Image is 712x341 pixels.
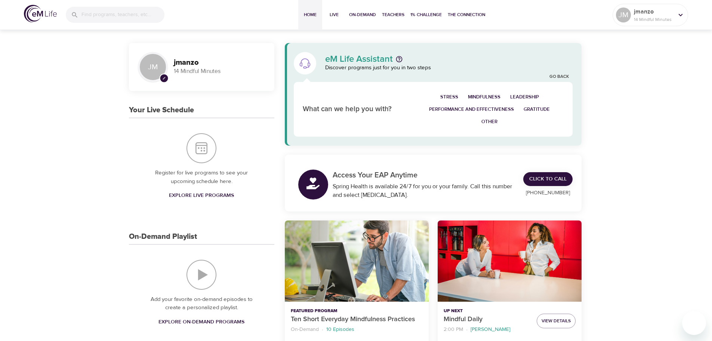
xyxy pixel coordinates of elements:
[325,64,573,72] p: Discover programs just for you in two steps
[349,11,376,19] span: On-Demand
[174,58,265,67] h3: jmanzo
[429,105,514,114] span: Performance and Effectiveness
[333,170,515,181] p: Access Your EAP Anytime
[303,104,406,115] p: What can we help you with?
[438,220,582,302] button: Mindful Daily
[444,314,531,325] p: Mindful Daily
[634,7,674,16] p: jmanzo
[166,189,237,203] a: Explore Live Programs
[299,57,311,69] img: eM Life Assistant
[322,325,323,335] li: ·
[174,67,265,76] p: 14 Mindful Minutes
[463,91,505,103] button: Mindfulness
[524,105,550,114] span: Gratitude
[523,172,573,186] a: Click to Call
[169,191,234,200] span: Explore Live Programs
[382,11,404,19] span: Teachers
[187,260,216,290] img: On-Demand Playlist
[129,106,194,115] h3: Your Live Schedule
[444,325,531,335] nav: breadcrumb
[466,325,468,335] li: ·
[424,103,519,116] button: Performance and Effectiveness
[301,11,319,19] span: Home
[187,133,216,163] img: Your Live Schedule
[505,91,544,103] button: Leadership
[444,326,463,334] p: 2:00 PM
[325,55,393,64] p: eM Life Assistant
[477,116,502,128] button: Other
[81,7,164,23] input: Find programs, teachers, etc...
[291,325,423,335] nav: breadcrumb
[325,11,343,19] span: Live
[519,103,555,116] button: Gratitude
[326,326,354,334] p: 10 Episodes
[444,308,531,314] p: Up Next
[333,182,515,200] div: Spring Health is available 24/7 for you or your family. Call this number and select [MEDICAL_DATA].
[435,91,463,103] button: Stress
[542,317,571,325] span: View Details
[410,11,442,19] span: 1% Challenge
[129,232,197,241] h3: On-Demand Playlist
[291,314,423,325] p: Ten Short Everyday Mindfulness Practices
[440,93,458,101] span: Stress
[468,93,500,101] span: Mindfulness
[158,317,244,327] span: Explore On-Demand Programs
[448,11,485,19] span: The Connection
[471,326,510,334] p: [PERSON_NAME]
[529,174,567,184] span: Click to Call
[523,189,573,197] p: [PHONE_NUMBER]
[291,308,423,314] p: Featured Program
[144,169,259,186] p: Register for live programs to see your upcoming schedule here.
[682,311,706,335] iframe: Button to launch messaging window
[634,16,674,23] p: 14 Mindful Minutes
[481,118,497,126] span: Other
[285,220,429,302] button: Ten Short Everyday Mindfulness Practices
[291,326,319,334] p: On-Demand
[537,314,576,328] button: View Details
[616,7,631,22] div: JM
[144,295,259,312] p: Add your favorite on-demand episodes to create a personalized playlist.
[549,74,569,80] a: Go Back
[510,93,539,101] span: Leadership
[24,5,57,22] img: logo
[138,52,168,82] div: JM
[155,315,247,329] a: Explore On-Demand Programs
